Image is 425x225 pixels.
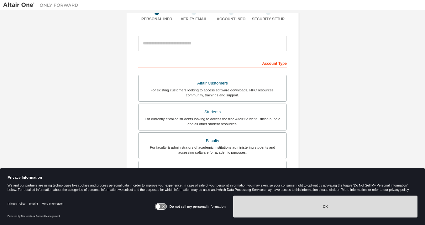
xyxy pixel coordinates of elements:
[142,79,283,88] div: Altair Customers
[142,145,283,155] div: For faculty & administrators of academic institutions administering students and accessing softwa...
[142,88,283,98] div: For existing customers looking to access software downloads, HPC resources, community, trainings ...
[142,108,283,116] div: Students
[250,17,287,22] div: Security Setup
[142,116,283,126] div: For currently enrolled students looking to access the free Altair Student Edition bundle and all ...
[138,17,176,22] div: Personal Info
[142,136,283,145] div: Faculty
[212,17,250,22] div: Account Info
[3,2,81,8] img: Altair One
[138,58,287,68] div: Account Type
[176,17,213,22] div: Verify Email
[142,165,283,174] div: Everyone else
